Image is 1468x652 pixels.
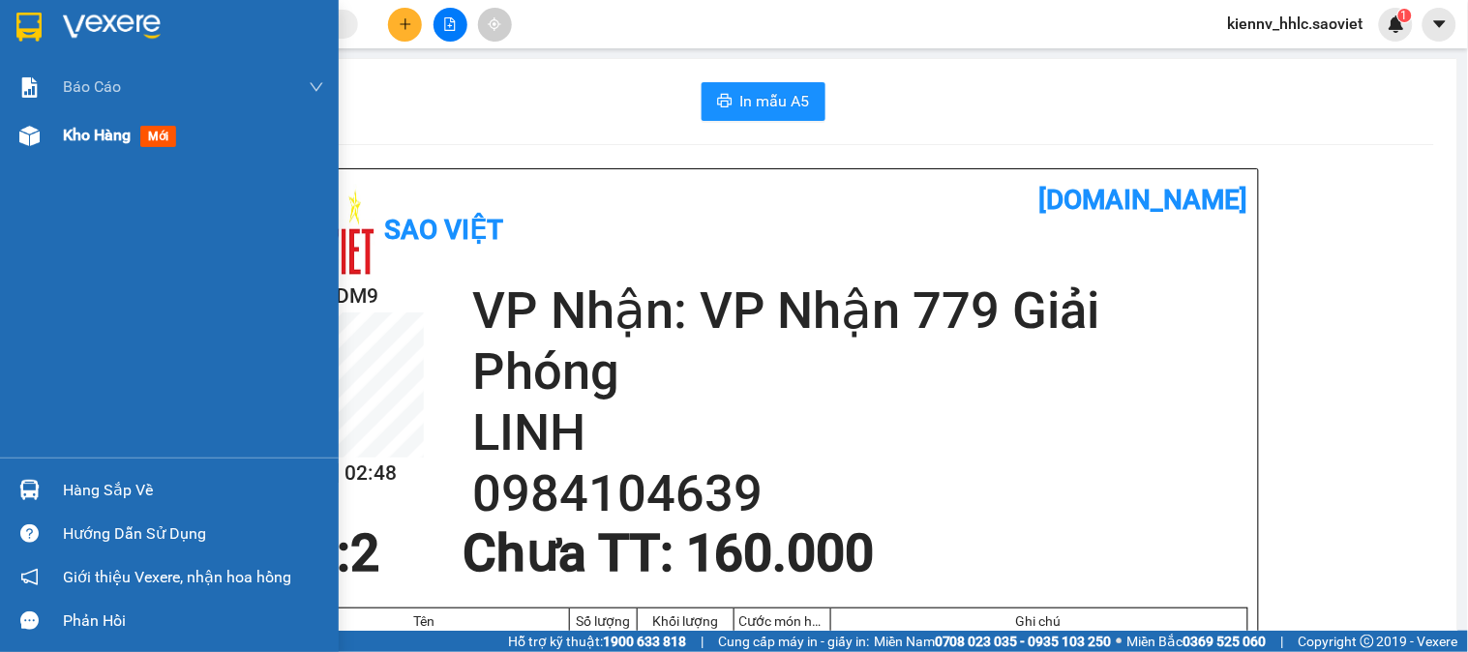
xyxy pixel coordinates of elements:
[451,524,886,582] div: Chưa TT : 160.000
[1431,15,1449,33] span: caret-down
[472,281,1248,402] h2: VP Nhận: VP Nhận 779 Giải Phóng
[140,126,176,147] span: mới
[488,17,501,31] span: aim
[472,402,1248,463] h2: LINH
[702,82,825,121] button: printerIn mẫu A5
[388,8,422,42] button: plus
[385,214,504,246] b: Sao Việt
[63,519,324,548] div: Hướng dẫn sử dụng
[399,17,412,31] span: plus
[643,613,729,629] div: Khối lượng
[20,524,39,543] span: question-circle
[874,631,1112,652] span: Miền Nam
[1398,9,1412,22] sup: 1
[63,607,324,636] div: Phản hồi
[285,613,564,629] div: Tên
[836,613,1243,629] div: Ghi chú
[1183,634,1267,649] strong: 0369 525 060
[63,126,131,144] span: Kho hàng
[351,523,380,583] span: 2
[478,8,512,42] button: aim
[472,463,1248,524] h2: 0984104639
[1423,8,1456,42] button: caret-down
[63,476,324,505] div: Hàng sắp về
[16,13,42,42] img: logo-vxr
[935,634,1112,649] strong: 0708 023 035 - 0935 103 250
[279,281,424,312] h2: TWI3LDM9
[701,631,704,652] span: |
[603,634,686,649] strong: 1900 633 818
[1127,631,1267,652] span: Miền Bắc
[718,631,869,652] span: Cung cấp máy in - giấy in:
[1281,631,1284,652] span: |
[19,77,40,98] img: solution-icon
[19,480,40,500] img: warehouse-icon
[63,565,291,589] span: Giới thiệu Vexere, nhận hoa hồng
[508,631,686,652] span: Hỗ trợ kỹ thuật:
[309,79,324,95] span: down
[1117,637,1123,645] span: ⚪️
[1388,15,1405,33] img: icon-new-feature
[575,613,632,629] div: Số lượng
[1213,12,1379,36] span: kiennv_hhlc.saoviet
[739,613,825,629] div: Cước món hàng
[19,126,40,146] img: warehouse-icon
[279,458,424,489] h2: [DATE] 02:48
[20,611,39,630] span: message
[63,74,121,99] span: Báo cáo
[1361,635,1374,648] span: copyright
[1039,184,1248,216] b: [DOMAIN_NAME]
[20,568,39,586] span: notification
[434,8,467,42] button: file-add
[717,93,733,111] span: printer
[443,17,457,31] span: file-add
[740,89,810,113] span: In mẫu A5
[1401,9,1408,22] span: 1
